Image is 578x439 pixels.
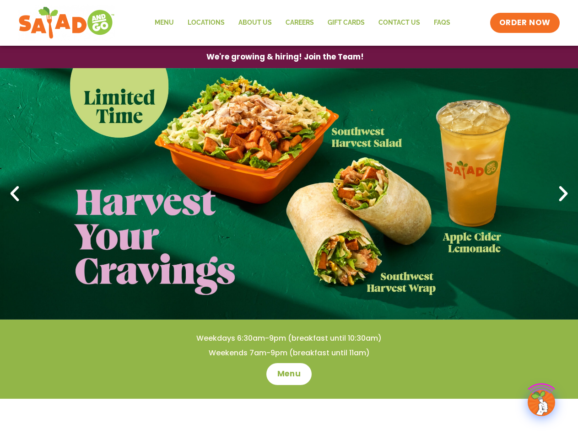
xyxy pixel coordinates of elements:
a: ORDER NOW [490,13,560,33]
nav: Menu [148,12,457,33]
a: Contact Us [372,12,427,33]
a: About Us [232,12,279,33]
span: ORDER NOW [499,17,551,28]
img: new-SAG-logo-768×292 [18,5,115,41]
a: Menu [148,12,181,33]
a: Careers [279,12,321,33]
span: Menu [277,369,301,380]
h4: Weekends 7am-9pm (breakfast until 11am) [18,348,560,358]
a: We're growing & hiring! Join the Team! [193,46,378,68]
a: FAQs [427,12,457,33]
a: GIFT CARDS [321,12,372,33]
a: Locations [181,12,232,33]
span: We're growing & hiring! Join the Team! [206,53,364,61]
a: Menu [266,363,312,385]
h4: Weekdays 6:30am-9pm (breakfast until 10:30am) [18,333,560,343]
